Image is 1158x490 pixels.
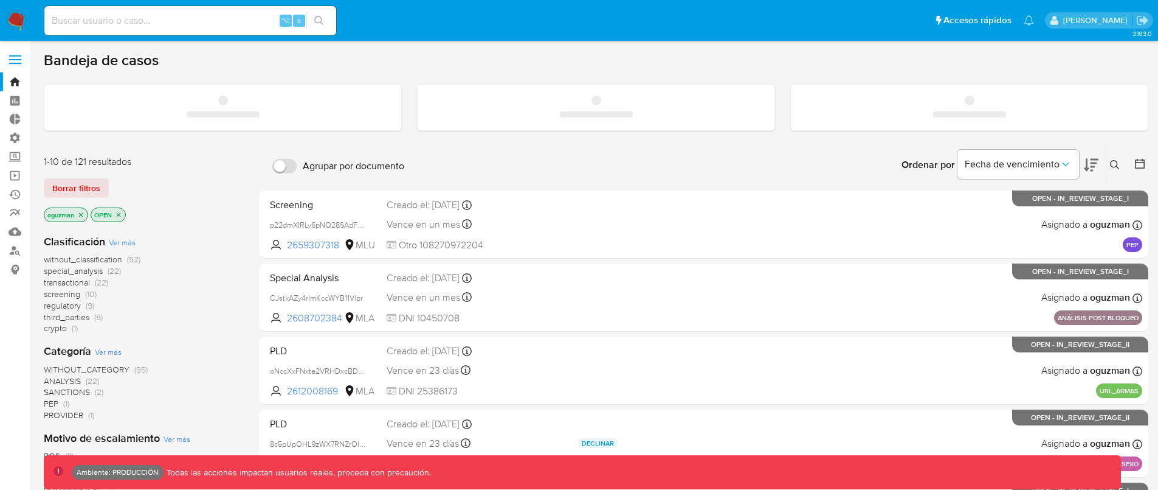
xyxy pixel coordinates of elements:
a: Salir [1136,14,1149,27]
p: Ambiente: PRODUCCIÓN [77,470,159,475]
input: Buscar usuario o caso... [44,13,336,29]
a: Notificaciones [1024,15,1034,26]
p: omar.guzman@mercadolibre.com.co [1063,15,1132,26]
span: ⌥ [281,15,290,26]
span: s [297,15,301,26]
span: Accesos rápidos [943,14,1012,27]
p: Todas las acciones impactan usuarios reales, proceda con precaución. [164,467,431,478]
button: search-icon [306,12,331,29]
